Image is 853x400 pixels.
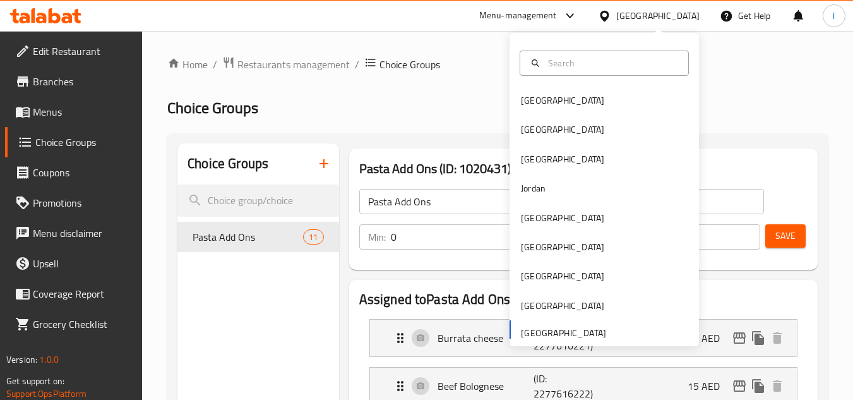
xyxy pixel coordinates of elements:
[833,9,835,23] span: l
[543,56,681,70] input: Search
[6,373,64,389] span: Get support on:
[5,218,143,248] a: Menu disclaimer
[521,269,604,283] div: [GEOGRAPHIC_DATA]
[33,286,133,301] span: Coverage Report
[370,320,797,356] div: Expand
[33,256,133,271] span: Upsell
[33,104,133,119] span: Menus
[303,229,323,245] div: Choices
[304,231,323,243] span: 11
[167,94,258,122] span: Choice Groups
[768,377,787,396] button: delete
[222,56,350,73] a: Restaurants management
[213,57,217,72] li: /
[5,309,143,339] a: Grocery Checklist
[688,379,730,394] p: 15 AED
[438,379,534,394] p: Beef Bolognese
[177,185,338,217] input: search
[368,229,386,245] p: Min:
[177,222,338,252] div: Pasta Add Ons11
[5,248,143,279] a: Upsell
[167,57,208,72] a: Home
[534,323,598,353] p: (ID: 2277616221)
[749,377,768,396] button: duplicate
[39,351,59,368] span: 1.0.0
[521,94,604,107] div: [GEOGRAPHIC_DATA]
[5,188,143,218] a: Promotions
[521,123,604,136] div: [GEOGRAPHIC_DATA]
[5,66,143,97] a: Branches
[379,57,440,72] span: Choice Groups
[359,290,808,309] h2: Assigned to Pasta Add Ons
[35,135,133,150] span: Choice Groups
[33,165,133,180] span: Coupons
[730,377,749,396] button: edit
[5,36,143,66] a: Edit Restaurant
[355,57,359,72] li: /
[688,330,730,346] p: 24 AED
[193,229,303,245] span: Pasta Add Ons
[768,329,787,348] button: delete
[188,154,268,173] h2: Choice Groups
[5,127,143,157] a: Choice Groups
[5,157,143,188] a: Coupons
[33,317,133,332] span: Grocery Checklist
[167,56,828,73] nav: breadcrumb
[521,152,604,166] div: [GEOGRAPHIC_DATA]
[237,57,350,72] span: Restaurants management
[479,8,557,23] div: Menu-management
[521,211,604,225] div: [GEOGRAPHIC_DATA]
[359,159,808,179] h3: Pasta Add Ons (ID: 1020431)
[521,240,604,254] div: [GEOGRAPHIC_DATA]
[33,226,133,241] span: Menu disclaimer
[359,314,808,362] li: Expand
[521,299,604,313] div: [GEOGRAPHIC_DATA]
[775,228,796,244] span: Save
[33,44,133,59] span: Edit Restaurant
[438,330,534,346] p: Burrata cheese
[730,329,749,348] button: edit
[521,181,546,195] div: Jordan
[616,9,700,23] div: [GEOGRAPHIC_DATA]
[33,195,133,210] span: Promotions
[5,279,143,309] a: Coverage Report
[749,329,768,348] button: duplicate
[33,74,133,89] span: Branches
[5,97,143,127] a: Menus
[6,351,37,368] span: Version:
[765,224,806,248] button: Save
